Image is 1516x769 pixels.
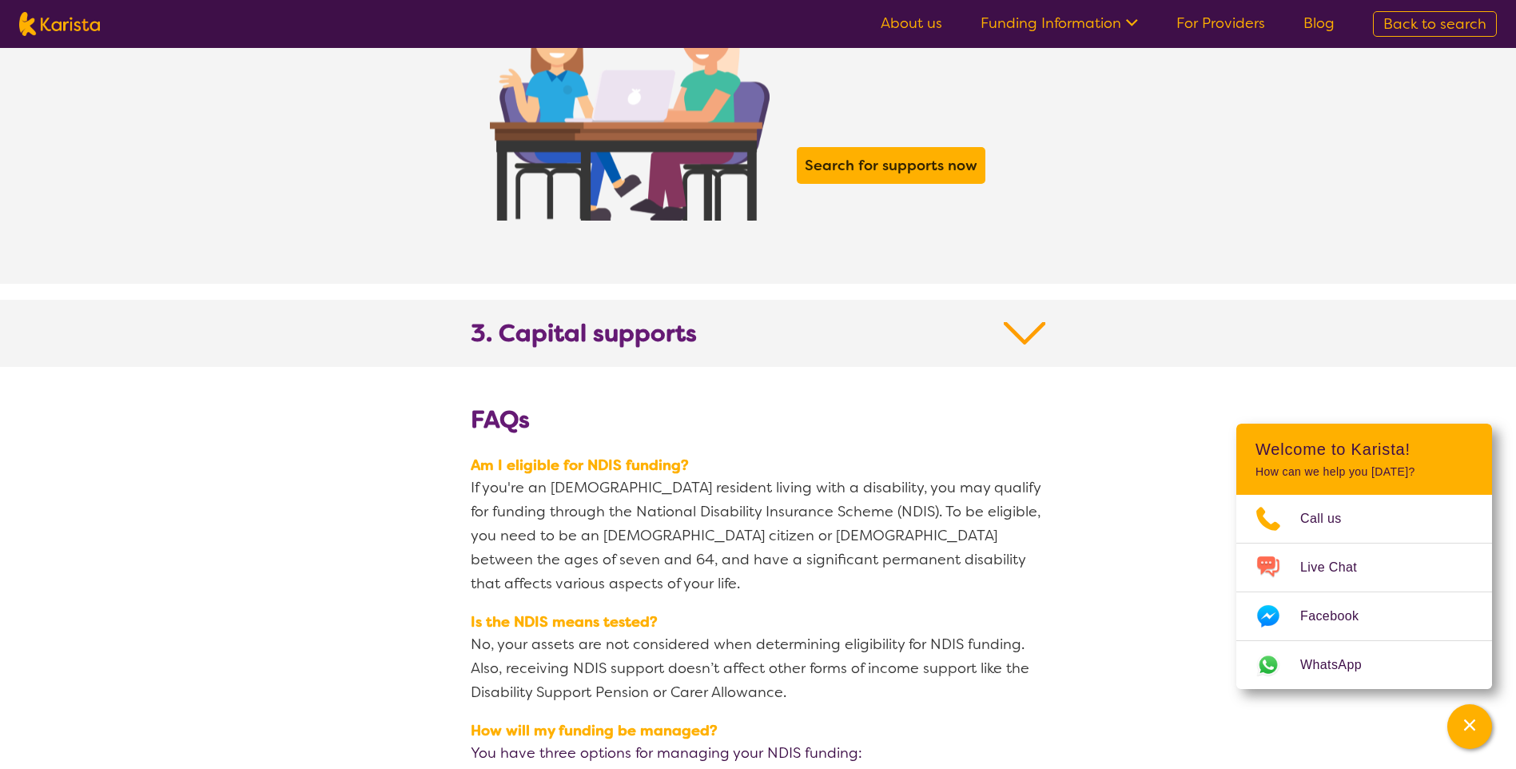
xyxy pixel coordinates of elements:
span: Back to search [1383,14,1486,34]
img: Down Arrow [1004,319,1046,348]
a: Blog [1303,14,1335,33]
a: Back to search [1373,11,1497,37]
h2: Welcome to Karista! [1255,440,1473,459]
p: How can we help you [DATE]? [1255,465,1473,479]
a: Search for supports now [801,151,981,180]
a: About us [881,14,942,33]
b: FAQs [471,404,530,436]
p: You have three options for managing your NDIS funding: [471,741,1046,765]
img: Karista logo [19,12,100,36]
a: For Providers [1176,14,1265,33]
div: Channel Menu [1236,424,1492,689]
b: Search for supports now [805,156,977,175]
span: How will my funding be managed? [471,720,1046,741]
span: Am I eligible for NDIS funding? [471,455,1046,476]
span: Facebook [1300,604,1378,628]
p: No, your assets are not considered when determining eligibility for NDIS funding. Also, receiving... [471,632,1046,704]
button: Channel Menu [1447,704,1492,749]
ul: Choose channel [1236,495,1492,689]
span: WhatsApp [1300,653,1381,677]
span: Call us [1300,507,1361,531]
a: Funding Information [981,14,1138,33]
p: If you're an [DEMOGRAPHIC_DATA] resident living with a disability, you may qualify for funding th... [471,476,1046,596]
img: NDIS Support Coordination [490,1,770,221]
span: Is the NDIS means tested? [471,612,1046,632]
a: Web link opens in a new tab. [1236,641,1492,689]
b: 3. Capital supports [471,319,697,348]
span: Live Chat [1300,556,1376,580]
